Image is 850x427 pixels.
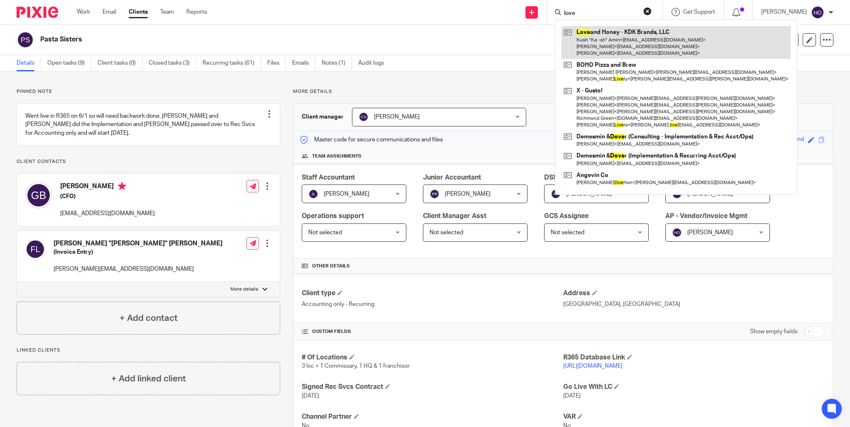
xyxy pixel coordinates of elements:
[322,55,352,71] a: Notes (1)
[17,88,280,95] p: Pinned note
[423,174,481,181] span: Junior Accountant
[302,412,563,421] h4: Channel Partner
[17,31,34,49] img: svg%3E
[563,393,581,399] span: [DATE]
[60,209,155,218] p: [EMAIL_ADDRESS][DOMAIN_NAME]
[54,248,222,256] h5: (Invoice Entry)
[302,383,563,391] h4: Signed Rec Svcs Contract
[563,289,825,298] h4: Address
[308,230,342,235] span: Not selected
[551,230,584,235] span: Not selected
[544,213,589,219] span: GCS Assignee
[17,7,58,18] img: Pixie
[544,174,557,181] span: DSS
[761,8,807,16] p: [PERSON_NAME]
[563,363,623,369] a: [URL][DOMAIN_NAME]
[563,412,825,421] h4: VAR
[25,239,45,259] img: svg%3E
[17,55,41,71] a: Details
[566,191,612,197] span: [PERSON_NAME]
[643,7,652,15] button: Clear
[149,55,196,71] a: Closed tasks (3)
[17,347,280,354] p: Linked clients
[25,182,52,209] img: svg%3E
[423,213,486,219] span: Client Manager Asst
[563,300,825,308] p: [GEOGRAPHIC_DATA], [GEOGRAPHIC_DATA]
[302,300,563,308] p: Accounting only - Recurring
[551,189,561,199] img: svg%3E
[302,328,563,335] h4: CUSTOM FIELDS
[312,263,350,269] span: Other details
[54,265,222,273] p: [PERSON_NAME][EMAIL_ADDRESS][DOMAIN_NAME]
[302,363,410,369] span: 3 loc + 1 Commissary, 1 HQ & 1 franchisor
[687,230,733,235] span: [PERSON_NAME]
[430,189,440,199] img: svg%3E
[120,312,178,325] h4: + Add contact
[445,191,491,197] span: [PERSON_NAME]
[312,153,361,160] span: Team assignments
[563,353,825,362] h4: R365 Database Link
[359,112,369,122] img: svg%3E
[17,158,280,165] p: Client contacts
[160,8,174,16] a: Team
[300,136,443,144] p: Master code for secure communications and files
[687,191,733,197] span: [PERSON_NAME]
[302,393,319,399] span: [DATE]
[118,182,126,190] i: Primary
[186,8,207,16] a: Reports
[811,6,824,19] img: svg%3E
[230,286,258,293] p: More details
[302,213,364,219] span: Operations support
[308,189,318,199] img: svg%3E
[40,35,584,44] h2: Pasta Sisters
[60,192,155,201] h5: (CFO)
[374,114,420,120] span: [PERSON_NAME]
[267,55,286,71] a: Files
[129,8,148,16] a: Clients
[98,55,142,71] a: Client tasks (0)
[203,55,261,71] a: Recurring tasks (61)
[750,328,798,336] label: Show empty fields
[665,213,747,219] span: AP - Vendor/Invoice Mgmt
[358,55,390,71] a: Audit logs
[563,383,825,391] h4: Go Live With LC
[292,55,315,71] a: Emails
[430,230,463,235] span: Not selected
[103,8,116,16] a: Email
[563,10,638,17] input: Search
[683,9,715,15] span: Get Support
[672,228,682,238] img: svg%3E
[302,113,344,121] h3: Client manager
[111,372,186,385] h4: + Add linked client
[54,239,222,248] h4: [PERSON_NAME] "[PERSON_NAME]" [PERSON_NAME]
[47,55,91,71] a: Open tasks (9)
[60,182,155,192] h4: [PERSON_NAME]
[302,289,563,298] h4: Client type
[293,88,833,95] p: More details
[302,174,355,181] span: Staff Accountant
[302,353,563,362] h4: # Of Locations
[324,191,369,197] span: [PERSON_NAME]
[77,8,90,16] a: Work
